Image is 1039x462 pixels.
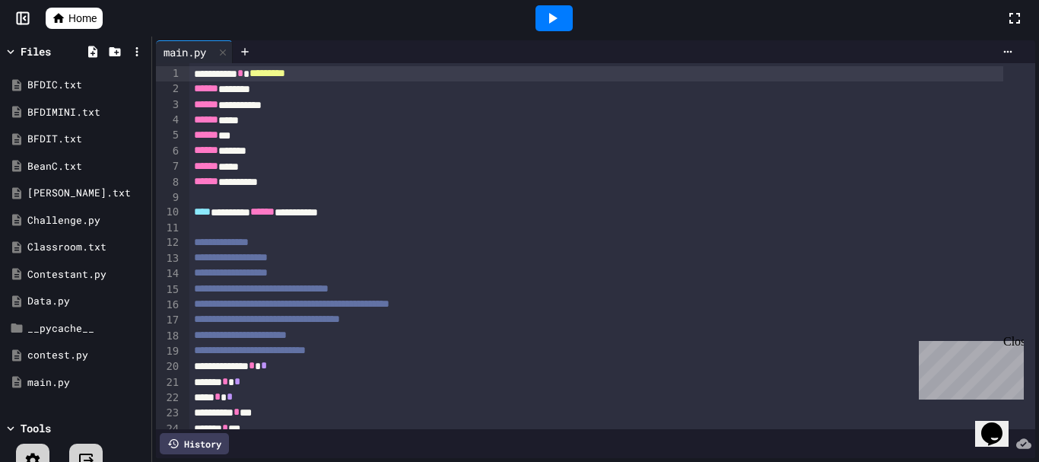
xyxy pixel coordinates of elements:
div: Challenge.py [27,213,146,228]
div: BFDIT.txt [27,132,146,147]
a: Home [46,8,103,29]
div: 2 [156,81,181,97]
div: 5 [156,128,181,143]
div: __pycache__ [27,321,146,336]
div: 1 [156,66,181,81]
div: 7 [156,159,181,174]
div: 9 [156,190,181,206]
div: 11 [156,221,181,236]
div: Files [21,43,51,59]
div: contest.py [27,348,146,363]
div: main.py [156,44,214,60]
div: Tools [21,420,51,436]
div: [PERSON_NAME].txt [27,186,146,201]
div: 3 [156,97,181,113]
div: 15 [156,282,181,298]
div: BFDIC.txt [27,78,146,93]
div: 8 [156,175,181,190]
div: 4 [156,113,181,128]
iframe: chat widget [913,335,1024,400]
div: 20 [156,359,181,374]
div: Contestant.py [27,267,146,282]
div: 23 [156,406,181,421]
div: 6 [156,144,181,159]
div: 12 [156,235,181,250]
span: Home [68,11,97,26]
div: Data.py [27,294,146,309]
div: Chat with us now!Close [6,6,105,97]
div: 22 [156,390,181,406]
div: 18 [156,329,181,344]
div: main.py [27,375,146,390]
div: BeanC.txt [27,159,146,174]
div: main.py [156,40,233,63]
div: BFDIMINI.txt [27,105,146,120]
div: 21 [156,375,181,390]
div: 24 [156,422,181,437]
div: History [160,433,229,454]
div: 16 [156,298,181,313]
div: 17 [156,313,181,328]
div: 14 [156,266,181,282]
div: Classroom.txt [27,240,146,255]
div: 19 [156,344,181,359]
div: 10 [156,205,181,220]
iframe: chat widget [975,401,1024,447]
div: 13 [156,251,181,266]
